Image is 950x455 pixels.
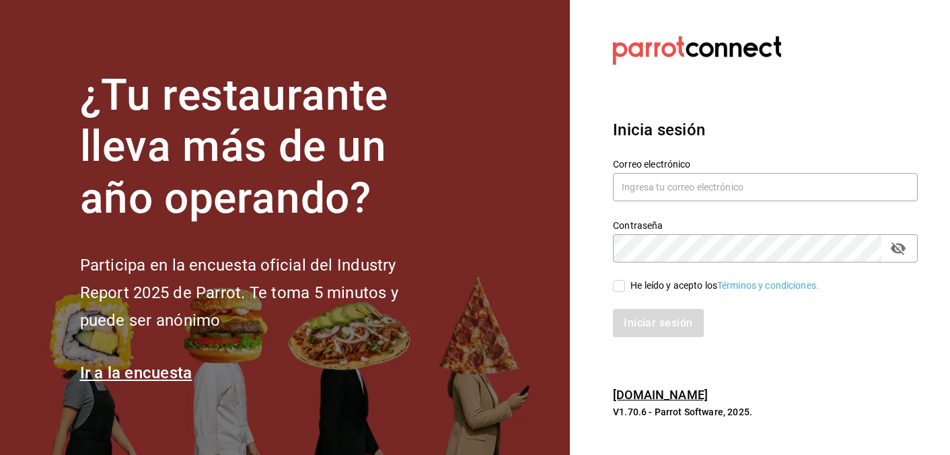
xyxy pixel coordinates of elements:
a: Términos y condiciones. [717,280,819,291]
label: Contraseña [613,220,918,230]
p: V1.70.6 - Parrot Software, 2025. [613,405,918,419]
h3: Inicia sesión [613,118,918,142]
a: [DOMAIN_NAME] [613,388,708,402]
h1: ¿Tu restaurante lleva más de un año operando? [80,70,443,225]
div: He leído y acepto los [630,279,819,293]
h2: Participa en la encuesta oficial del Industry Report 2025 de Parrot. Te toma 5 minutos y puede se... [80,252,443,334]
label: Correo electrónico [613,159,918,168]
a: Ir a la encuesta [80,363,192,382]
button: passwordField [887,237,910,260]
input: Ingresa tu correo electrónico [613,173,918,201]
